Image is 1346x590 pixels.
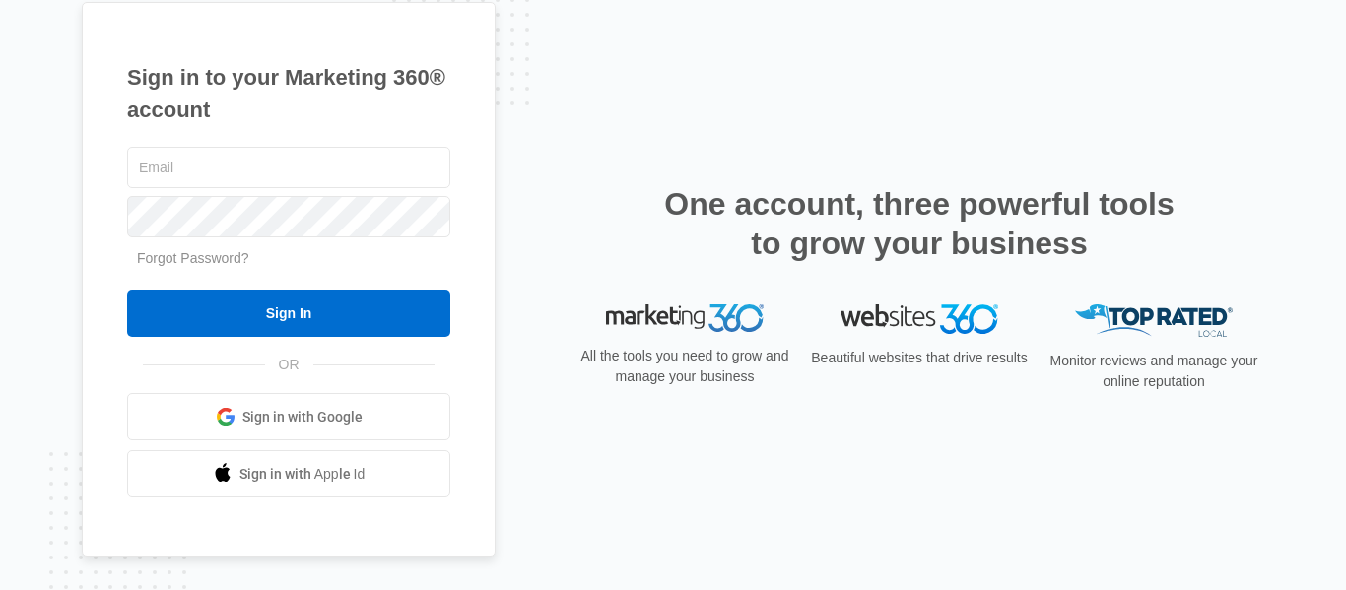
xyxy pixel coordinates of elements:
a: Sign in with Google [127,393,450,440]
img: Top Rated Local [1075,304,1233,337]
h1: Sign in to your Marketing 360® account [127,61,450,126]
span: Sign in with Apple Id [239,464,366,485]
img: Websites 360 [841,304,998,333]
img: Marketing 360 [606,304,764,332]
p: Beautiful websites that drive results [809,348,1030,368]
h2: One account, three powerful tools to grow your business [658,184,1180,263]
a: Forgot Password? [137,250,249,266]
span: OR [265,355,313,375]
input: Email [127,147,450,188]
input: Sign In [127,290,450,337]
span: Sign in with Google [242,407,363,427]
p: Monitor reviews and manage your online reputation [1043,351,1264,392]
p: All the tools you need to grow and manage your business [574,346,795,387]
a: Sign in with Apple Id [127,450,450,497]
